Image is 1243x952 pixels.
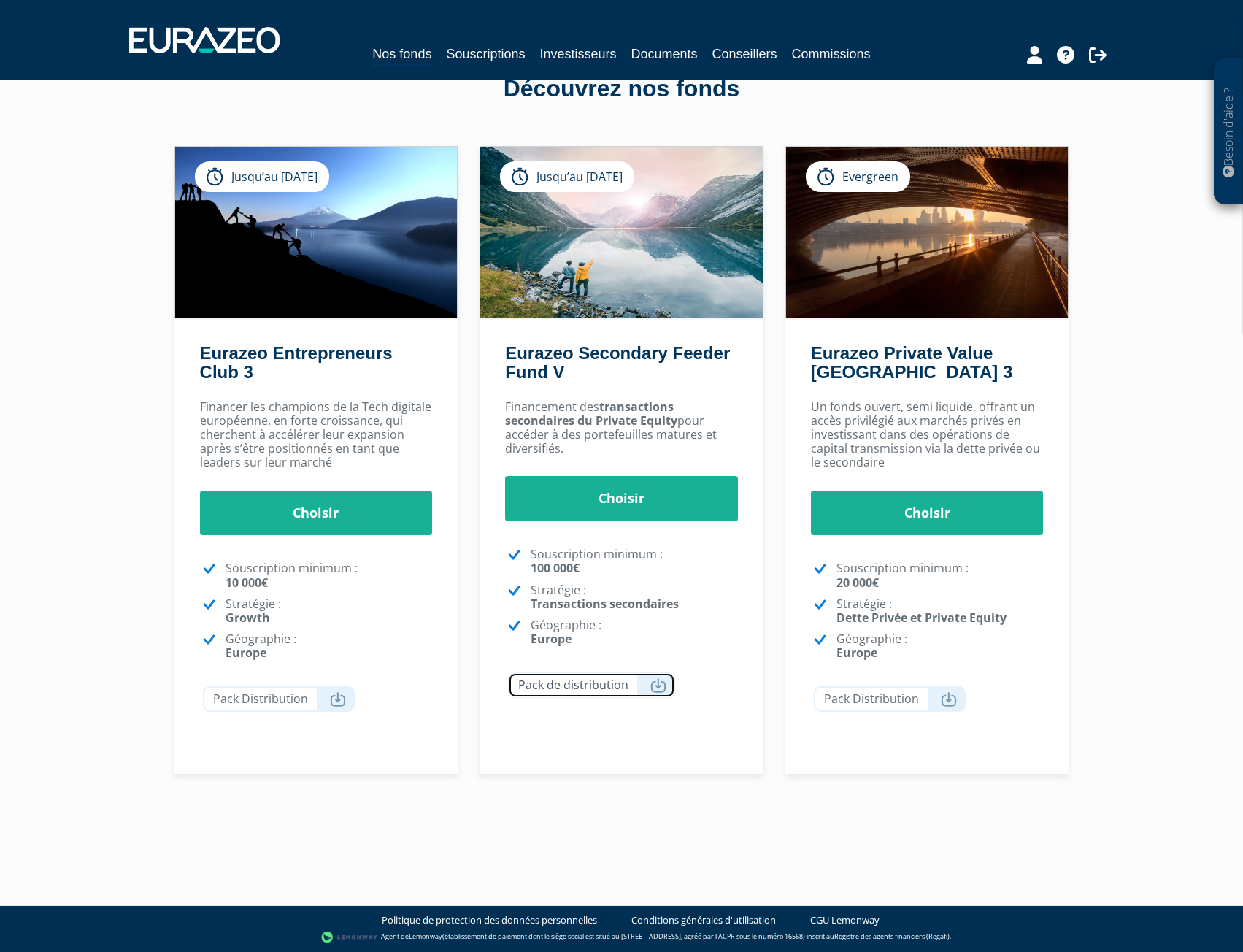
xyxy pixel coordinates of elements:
a: Pack de distribution [508,672,675,698]
img: Eurazeo Private Value Europe 3 [786,147,1069,318]
p: Financer les champions de la Tech digitale européenne, en forte croissance, qui cherchent à accél... [200,400,433,470]
p: Besoin d'aide ? [1220,66,1237,198]
a: Nos fonds [372,44,431,66]
p: Géographie : [226,632,433,660]
p: Souscription minimum : [836,561,1044,589]
img: Eurazeo Entrepreneurs Club 3 [175,147,458,318]
div: Evergreen [806,161,910,192]
strong: transactions secondaires du Private Equity [505,399,677,429]
a: Pack Distribution [203,686,355,712]
p: Un fonds ouvert, semi liquide, offrant un accès privilégié aux marchés privés en investissant dan... [811,400,1044,470]
a: Eurazeo Secondary Feeder Fund V [505,343,730,382]
p: Financement des pour accéder à des portefeuilles matures et diversifiés. [505,400,738,456]
a: Lemonway [409,932,442,942]
p: Souscription minimum : [226,561,433,589]
img: Eurazeo Secondary Feeder Fund V [480,147,763,318]
strong: Europe [836,645,877,661]
strong: Europe [226,645,266,661]
a: Commissions [792,44,871,64]
div: - Agent de (établissement de paiement dont le siège social est situé au [STREET_ADDRESS], agréé p... [15,930,1228,945]
div: Découvrez nos fonds [206,72,1038,106]
a: Investisseurs [539,44,616,64]
p: Géographie : [836,632,1044,660]
img: 1732889491-logotype_eurazeo_blanc_rvb.png [129,27,280,53]
strong: 100 000€ [531,560,580,576]
a: Choisir [811,491,1044,536]
strong: Transactions secondaires [531,596,679,612]
a: Choisir [200,491,433,536]
strong: Dette Privée et Private Equity [836,610,1007,626]
a: Conseillers [712,44,777,64]
a: CGU Lemonway [810,913,880,927]
div: Jusqu’au [DATE] [500,161,634,192]
p: Stratégie : [226,597,433,625]
a: Souscriptions [446,44,525,64]
strong: Europe [531,631,572,647]
p: Souscription minimum : [531,548,738,575]
strong: 20 000€ [836,575,879,591]
p: Géographie : [531,618,738,646]
p: Stratégie : [836,597,1044,625]
img: logo-lemonway.png [321,930,377,945]
a: Conditions générales d'utilisation [631,913,776,927]
div: Jusqu’au [DATE] [195,161,329,192]
a: Politique de protection des données personnelles [382,913,597,927]
strong: Growth [226,610,270,626]
a: Documents [631,44,698,64]
a: Eurazeo Entrepreneurs Club 3 [200,343,393,382]
p: Stratégie : [531,583,738,611]
strong: 10 000€ [226,575,268,591]
a: Eurazeo Private Value [GEOGRAPHIC_DATA] 3 [811,343,1012,382]
a: Choisir [505,476,738,521]
a: Registre des agents financiers (Regafi) [834,932,950,942]
a: Pack Distribution [814,686,966,712]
